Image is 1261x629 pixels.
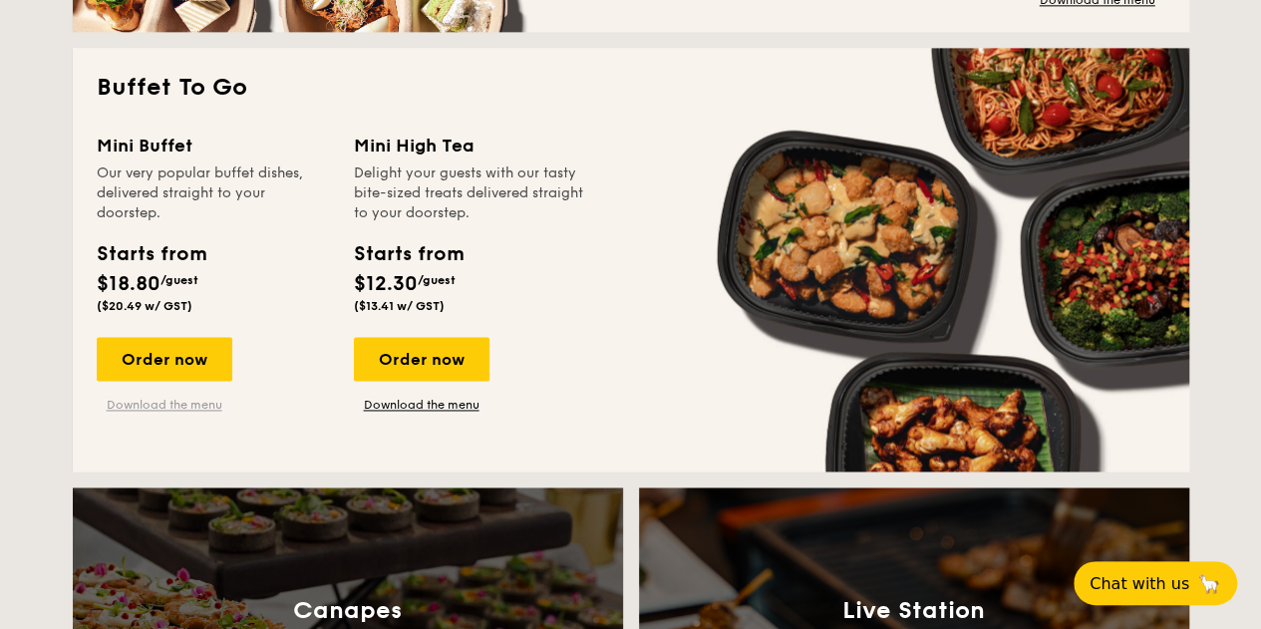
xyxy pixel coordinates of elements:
[1090,574,1189,593] span: Chat with us
[97,272,160,296] span: $18.80
[354,239,463,269] div: Starts from
[1074,561,1237,605] button: Chat with us🦙
[97,397,232,413] a: Download the menu
[354,299,445,313] span: ($13.41 w/ GST)
[97,163,330,223] div: Our very popular buffet dishes, delivered straight to your doorstep.
[97,239,205,269] div: Starts from
[842,596,985,624] h3: Live Station
[97,337,232,381] div: Order now
[354,397,489,413] a: Download the menu
[418,273,456,287] span: /guest
[354,163,587,223] div: Delight your guests with our tasty bite-sized treats delivered straight to your doorstep.
[293,596,402,624] h3: Canapes
[354,272,418,296] span: $12.30
[354,132,587,159] div: Mini High Tea
[97,72,1165,104] h2: Buffet To Go
[354,337,489,381] div: Order now
[97,299,192,313] span: ($20.49 w/ GST)
[97,132,330,159] div: Mini Buffet
[1197,572,1221,595] span: 🦙
[160,273,198,287] span: /guest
